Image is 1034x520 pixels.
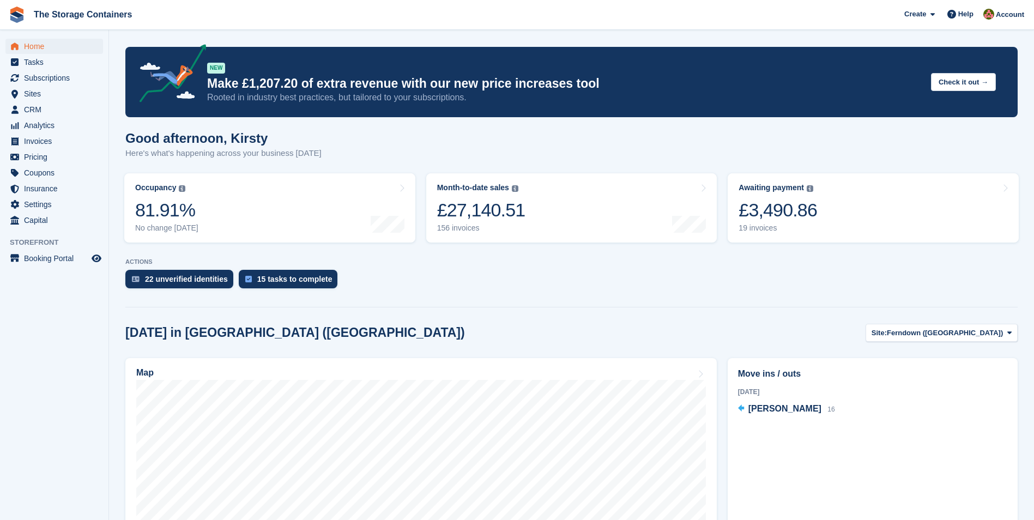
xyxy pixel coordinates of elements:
[426,173,717,243] a: Month-to-date sales £27,140.51 156 invoices
[125,258,1018,265] p: ACTIONS
[179,185,185,192] img: icon-info-grey-7440780725fd019a000dd9b08b2336e03edf1995a4989e88bcd33f0948082b44.svg
[24,165,89,180] span: Coupons
[239,270,343,294] a: 15 tasks to complete
[5,251,103,266] a: menu
[24,86,89,101] span: Sites
[24,213,89,228] span: Capital
[125,131,322,146] h1: Good afternoon, Kirsty
[29,5,136,23] a: The Storage Containers
[728,173,1019,243] a: Awaiting payment £3,490.86 19 invoices
[135,223,198,233] div: No change [DATE]
[5,118,103,133] a: menu
[738,367,1007,380] h2: Move ins / outs
[124,173,415,243] a: Occupancy 81.91% No change [DATE]
[827,406,835,413] span: 16
[136,368,154,378] h2: Map
[887,328,1003,338] span: Ferndown ([GEOGRAPHIC_DATA])
[807,185,813,192] img: icon-info-grey-7440780725fd019a000dd9b08b2336e03edf1995a4989e88bcd33f0948082b44.svg
[24,55,89,70] span: Tasks
[125,147,322,160] p: Here's what's happening across your business [DATE]
[738,402,835,416] a: [PERSON_NAME] 16
[5,197,103,212] a: menu
[245,276,252,282] img: task-75834270c22a3079a89374b754ae025e5fb1db73e45f91037f5363f120a921f8.svg
[5,181,103,196] a: menu
[5,39,103,54] a: menu
[10,237,108,248] span: Storefront
[125,325,465,340] h2: [DATE] in [GEOGRAPHIC_DATA] ([GEOGRAPHIC_DATA])
[24,70,89,86] span: Subscriptions
[5,149,103,165] a: menu
[437,183,509,192] div: Month-to-date sales
[5,165,103,180] a: menu
[5,213,103,228] a: menu
[5,102,103,117] a: menu
[90,252,103,265] a: Preview store
[135,183,176,192] div: Occupancy
[5,70,103,86] a: menu
[738,387,1007,397] div: [DATE]
[996,9,1024,20] span: Account
[24,102,89,117] span: CRM
[24,134,89,149] span: Invoices
[437,223,525,233] div: 156 invoices
[130,44,207,106] img: price-adjustments-announcement-icon-8257ccfd72463d97f412b2fc003d46551f7dbcb40ab6d574587a9cd5c0d94...
[207,76,922,92] p: Make £1,207.20 of extra revenue with our new price increases tool
[983,9,994,20] img: Kirsty Simpson
[207,92,922,104] p: Rooted in industry best practices, but tailored to your subscriptions.
[904,9,926,20] span: Create
[437,199,525,221] div: £27,140.51
[135,199,198,221] div: 81.91%
[872,328,887,338] span: Site:
[739,199,817,221] div: £3,490.86
[5,55,103,70] a: menu
[739,183,804,192] div: Awaiting payment
[125,270,239,294] a: 22 unverified identities
[5,134,103,149] a: menu
[24,118,89,133] span: Analytics
[931,73,996,91] button: Check it out →
[24,251,89,266] span: Booking Portal
[24,181,89,196] span: Insurance
[145,275,228,283] div: 22 unverified identities
[207,63,225,74] div: NEW
[24,39,89,54] span: Home
[866,324,1018,342] button: Site: Ferndown ([GEOGRAPHIC_DATA])
[24,197,89,212] span: Settings
[132,276,140,282] img: verify_identity-adf6edd0f0f0b5bbfe63781bf79b02c33cf7c696d77639b501bdc392416b5a36.svg
[24,149,89,165] span: Pricing
[9,7,25,23] img: stora-icon-8386f47178a22dfd0bd8f6a31ec36ba5ce8667c1dd55bd0f319d3a0aa187defe.svg
[5,86,103,101] a: menu
[748,404,821,413] span: [PERSON_NAME]
[958,9,973,20] span: Help
[739,223,817,233] div: 19 invoices
[257,275,332,283] div: 15 tasks to complete
[512,185,518,192] img: icon-info-grey-7440780725fd019a000dd9b08b2336e03edf1995a4989e88bcd33f0948082b44.svg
